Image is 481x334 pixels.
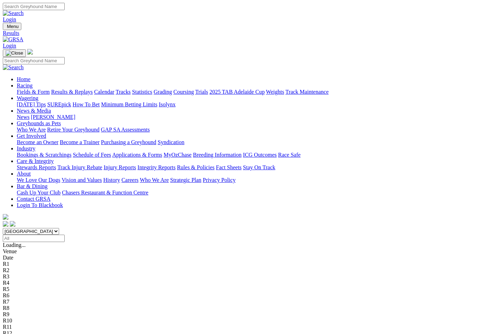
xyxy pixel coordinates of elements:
a: Track Maintenance [286,89,329,95]
a: Who We Are [140,177,169,183]
img: Search [3,64,24,71]
a: Login To Blackbook [17,202,63,208]
a: Careers [121,177,138,183]
div: R11 [3,324,478,330]
img: Close [6,50,23,56]
a: Become a Trainer [60,139,100,145]
a: History [103,177,120,183]
a: [PERSON_NAME] [31,114,75,120]
a: Trials [195,89,208,95]
a: Contact GRSA [17,196,50,202]
a: Fact Sheets [216,164,242,170]
a: MyOzChase [164,152,192,158]
a: About [17,171,31,177]
a: We Love Our Dogs [17,177,60,183]
div: Get Involved [17,139,478,145]
a: [DATE] Tips [17,101,46,107]
input: Select date [3,235,65,242]
div: Venue [3,248,478,255]
a: Isolynx [159,101,175,107]
button: Toggle navigation [3,49,26,57]
a: Coursing [173,89,194,95]
a: Get Involved [17,133,46,139]
img: GRSA [3,36,23,43]
div: R8 [3,305,478,311]
a: ICG Outcomes [243,152,277,158]
a: Track Injury Rebate [57,164,102,170]
a: Login [3,43,16,49]
a: Stay On Track [243,164,275,170]
a: Grading [154,89,172,95]
a: How To Bet [73,101,100,107]
a: Privacy Policy [203,177,236,183]
a: Bar & Dining [17,183,48,189]
div: Bar & Dining [17,190,478,196]
a: Calendar [94,89,114,95]
div: R6 [3,292,478,299]
img: logo-grsa-white.png [3,214,8,220]
a: Results & Replays [51,89,93,95]
div: R10 [3,318,478,324]
a: Retire Your Greyhound [47,127,100,133]
input: Search [3,57,65,64]
a: Greyhounds as Pets [17,120,61,126]
div: R2 [3,267,478,273]
a: Statistics [132,89,152,95]
a: SUREpick [47,101,71,107]
a: Wagering [17,95,38,101]
a: Racing [17,83,33,88]
a: Bookings & Scratchings [17,152,71,158]
img: facebook.svg [3,221,8,227]
div: R5 [3,286,478,292]
a: Integrity Reports [137,164,175,170]
div: About [17,177,478,183]
a: Vision and Values [62,177,102,183]
a: Results [3,30,478,36]
a: Purchasing a Greyhound [101,139,156,145]
div: R4 [3,280,478,286]
div: Greyhounds as Pets [17,127,478,133]
a: GAP SA Assessments [101,127,150,133]
input: Search [3,3,65,10]
div: News & Media [17,114,478,120]
div: R7 [3,299,478,305]
img: logo-grsa-white.png [27,49,33,55]
a: Login [3,16,16,22]
a: Cash Up Your Club [17,190,60,196]
a: Strategic Plan [170,177,201,183]
img: twitter.svg [10,221,15,227]
a: Minimum Betting Limits [101,101,157,107]
a: Care & Integrity [17,158,54,164]
a: Tracks [116,89,131,95]
a: Industry [17,145,35,151]
a: Race Safe [278,152,300,158]
a: Fields & Form [17,89,50,95]
a: Injury Reports [103,164,136,170]
div: R9 [3,311,478,318]
a: Who We Are [17,127,46,133]
a: Stewards Reports [17,164,56,170]
a: Become an Owner [17,139,58,145]
a: Rules & Policies [177,164,215,170]
a: Breeding Information [193,152,242,158]
a: 2025 TAB Adelaide Cup [209,89,265,95]
span: Menu [7,24,19,29]
img: Search [3,10,24,16]
a: Schedule of Fees [73,152,111,158]
a: Weights [266,89,284,95]
div: Date [3,255,478,261]
a: News & Media [17,108,51,114]
div: Wagering [17,101,478,108]
a: Applications & Forms [112,152,162,158]
div: R1 [3,261,478,267]
a: Home [17,76,30,82]
a: Syndication [158,139,184,145]
span: Loading... [3,242,26,248]
div: R3 [3,273,478,280]
a: News [17,114,29,120]
a: Chasers Restaurant & Function Centre [62,190,148,196]
div: Industry [17,152,478,158]
div: Care & Integrity [17,164,478,171]
button: Toggle navigation [3,23,21,30]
